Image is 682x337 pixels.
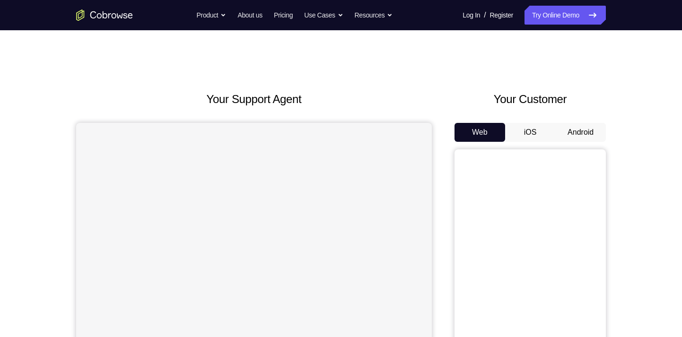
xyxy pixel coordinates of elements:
[490,6,513,25] a: Register
[455,91,606,108] h2: Your Customer
[76,9,133,21] a: Go to the home page
[355,6,393,25] button: Resources
[304,6,343,25] button: Use Cases
[455,123,505,142] button: Web
[463,6,480,25] a: Log In
[197,6,227,25] button: Product
[484,9,486,21] span: /
[76,91,432,108] h2: Your Support Agent
[525,6,606,25] a: Try Online Demo
[505,123,556,142] button: iOS
[237,6,262,25] a: About us
[555,123,606,142] button: Android
[274,6,293,25] a: Pricing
